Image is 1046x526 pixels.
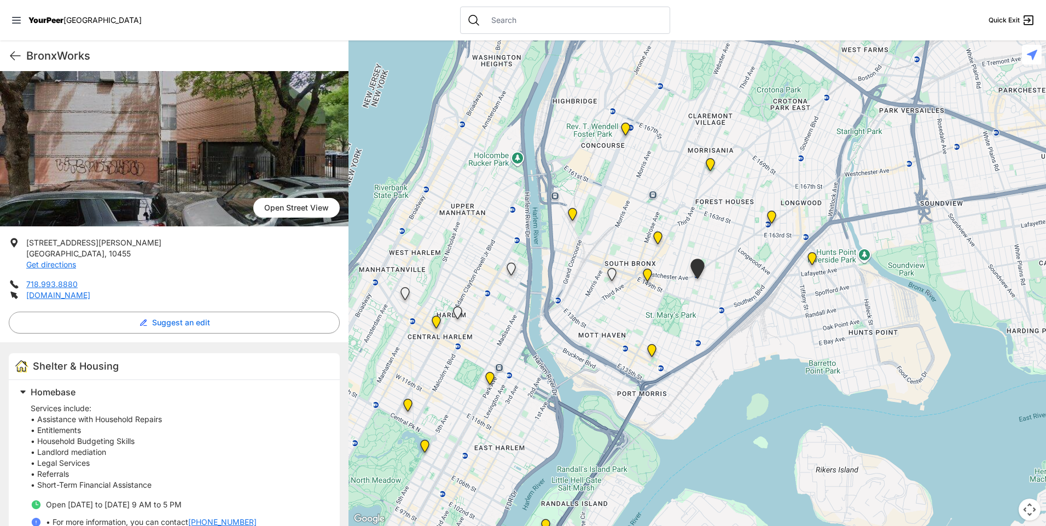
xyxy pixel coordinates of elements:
[485,15,663,26] input: Search
[28,15,63,25] span: YourPeer
[605,268,619,285] div: Queen of Peace Single Male-Identified Adult Shelter
[619,122,632,140] div: Bronx Housing Court, Clerk's Office
[351,512,387,526] img: Google
[805,252,819,270] div: Living Room 24-Hour Drop-In Center
[33,360,119,372] span: Shelter & Housing
[641,268,654,286] div: The Bronx Pride Center
[989,14,1035,27] a: Quick Exit
[351,512,387,526] a: Open this area in Google Maps (opens a new window)
[253,198,340,218] a: Open Street View
[504,262,518,280] div: Upper West Side, Closed
[401,399,415,416] div: 820 MRT Residential Chemical Dependence Treatment Program
[765,211,778,228] div: Bronx
[989,16,1020,25] span: Quick Exit
[28,17,142,24] a: YourPeer[GEOGRAPHIC_DATA]
[398,287,412,305] div: Queen of Peace Single Female-Identified Adult Shelter
[46,500,182,509] span: Open [DATE] to [DATE] 9 AM to 5 PM
[26,260,76,269] a: Get directions
[9,312,340,334] button: Suggest an edit
[483,372,497,389] div: Bailey House, Inc.
[152,317,210,328] span: Suggest an edit
[26,279,78,289] a: 718.993.8880
[429,315,443,333] div: Uptown/Harlem DYCD Youth Drop-in Center
[31,403,327,490] p: Services include: • Assistance with Household Repairs • Entitlements • Household Budgeting Skills...
[109,249,131,258] span: 10455
[31,387,75,398] span: Homebase
[704,158,717,176] div: Franklin Women's Shelter and Intake
[651,231,665,249] div: Bronx Youth Center (BYC)
[63,15,142,25] span: [GEOGRAPHIC_DATA]
[26,290,90,300] a: [DOMAIN_NAME]
[451,306,464,324] div: Young Adult Residence
[1019,499,1041,521] button: Map camera controls
[26,238,161,247] span: [STREET_ADDRESS][PERSON_NAME]
[688,259,707,283] div: Hunts Point Multi-Service Center
[104,249,107,258] span: ,
[26,48,340,63] h1: BronxWorks
[26,249,104,258] span: [GEOGRAPHIC_DATA]
[566,208,579,225] div: Prevention Assistance and Temporary Housing (PATH)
